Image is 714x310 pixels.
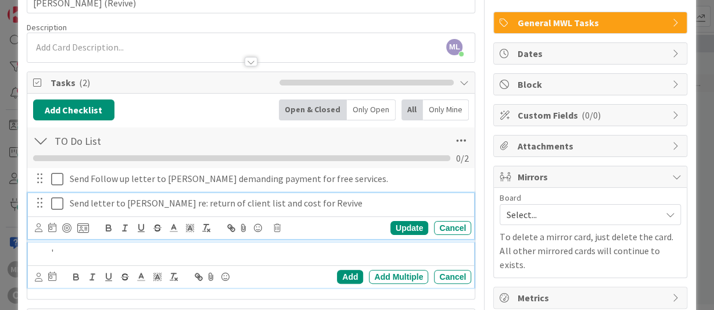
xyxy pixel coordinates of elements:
[51,246,467,259] p: '
[70,172,467,186] p: Send Follow up letter to [PERSON_NAME] demanding payment for free services.
[369,270,428,284] div: Add Multiple
[517,108,666,122] span: Custom Fields
[517,16,666,30] span: General MWL Tasks
[70,197,467,210] p: Send letter to [PERSON_NAME] re: return of client list and cost for Revive
[506,206,655,223] span: Select...
[423,99,469,120] div: Only Mine
[517,77,666,91] span: Block
[51,130,312,151] input: Add Checklist...
[27,22,67,33] span: Description
[279,99,347,120] div: Open & Closed
[337,270,363,284] div: Add
[517,170,666,184] span: Mirrors
[390,221,428,235] div: Update
[434,270,471,284] div: Cancel
[347,99,396,120] div: Only Open
[517,47,666,60] span: Dates
[517,291,666,305] span: Metrics
[500,230,681,272] p: To delete a mirror card, just delete the card. All other mirrored cards will continue to exists.
[446,39,462,55] span: ML
[33,99,114,120] button: Add Checklist
[581,109,600,121] span: ( 0/0 )
[500,194,521,202] span: Board
[456,151,469,165] span: 0 / 2
[434,221,471,235] div: Cancel
[517,139,666,153] span: Attachments
[401,99,423,120] div: All
[79,77,90,88] span: ( 2 )
[51,76,274,90] span: Tasks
